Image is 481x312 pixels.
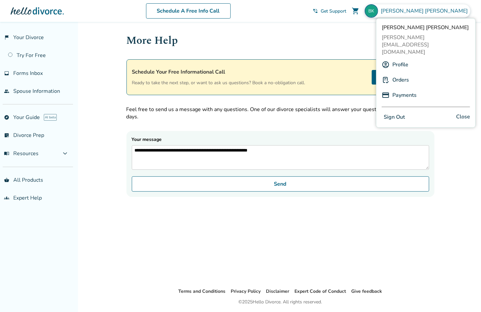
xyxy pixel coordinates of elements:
span: explore [4,115,9,120]
span: phone_in_talk [313,8,318,14]
button: Send [132,176,429,192]
h1: More Help [126,32,435,49]
iframe: Chat Widget [448,280,481,312]
span: menu_book [4,151,9,156]
label: Your message [132,136,429,170]
span: inbox [4,71,9,76]
span: [PERSON_NAME][EMAIL_ADDRESS][DOMAIN_NAME] [382,34,470,56]
span: shopping_basket [4,177,9,183]
img: b.kendall@mac.com [365,4,378,18]
h4: Schedule Your Free Informational Call [132,68,305,76]
button: Sign Out [382,112,407,122]
span: list_alt_check [4,133,9,138]
div: © 2025 Hello Divorce. All rights reserved. [239,298,322,306]
p: Feel free to send us a message with any questions. One of our divorce specialists will answer you... [126,106,435,120]
img: P [382,76,390,84]
span: [PERSON_NAME] [PERSON_NAME] [381,7,470,15]
img: P [382,91,390,99]
span: Get Support [321,8,346,14]
a: Schedule Now [372,70,429,85]
span: Close [456,112,470,122]
a: Payments [392,89,417,101]
a: Expert Code of Conduct [295,288,346,294]
a: Privacy Policy [231,288,261,294]
span: AI beta [44,114,57,121]
span: expand_more [61,150,69,157]
textarea: Your message [132,145,429,170]
li: Disclaimer [266,287,289,295]
span: Forms Inbox [13,70,43,77]
a: phone_in_talkGet Support [313,8,346,14]
span: Resources [4,150,39,157]
span: flag_2 [4,35,9,40]
img: A [382,61,390,69]
div: Ready to take the next step, or want to ask us questions? Book a no-obligation call. [132,68,305,87]
span: [PERSON_NAME] [PERSON_NAME] [382,24,470,31]
a: Orders [392,74,409,86]
a: Profile [392,58,408,71]
a: Schedule A Free Info Call [146,3,231,19]
li: Give feedback [352,287,382,295]
span: shopping_cart [352,7,360,15]
a: Terms and Conditions [179,288,226,294]
span: people [4,89,9,94]
span: groups [4,195,9,201]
